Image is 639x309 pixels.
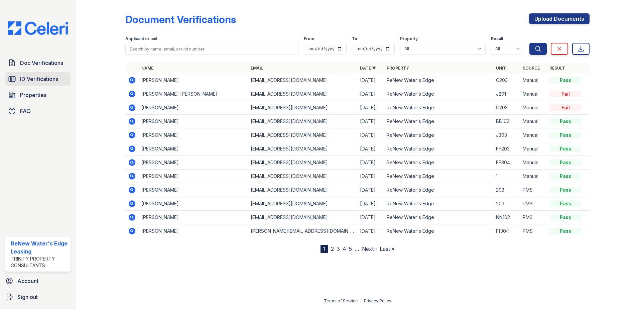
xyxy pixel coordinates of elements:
[337,245,340,252] a: 3
[139,183,248,197] td: [PERSON_NAME]
[549,214,582,221] div: Pass
[139,170,248,183] td: [PERSON_NAME]
[248,224,357,238] td: [PERSON_NAME][EMAIL_ADDRESS][DOMAIN_NAME]
[248,211,357,224] td: [EMAIL_ADDRESS][DOMAIN_NAME]
[493,183,520,197] td: 203
[520,101,547,115] td: Manual
[549,173,582,180] div: Pass
[520,74,547,87] td: Manual
[139,142,248,156] td: [PERSON_NAME]
[139,224,248,238] td: [PERSON_NAME]
[493,224,520,238] td: Ff304
[400,36,418,41] label: Property
[384,156,493,170] td: ReNew Water's Edge
[520,170,547,183] td: Manual
[248,156,357,170] td: [EMAIL_ADDRESS][DOMAIN_NAME]
[493,211,520,224] td: NN102
[248,142,357,156] td: [EMAIL_ADDRESS][DOMAIN_NAME]
[520,211,547,224] td: PMS
[139,74,248,87] td: [PERSON_NAME]
[493,74,520,87] td: C203
[549,132,582,138] div: Pass
[139,87,248,101] td: [PERSON_NAME] [PERSON_NAME]
[357,156,384,170] td: [DATE]
[520,156,547,170] td: Manual
[5,72,71,86] a: ID Verifications
[357,211,384,224] td: [DATE]
[357,224,384,238] td: [DATE]
[331,245,334,252] a: 2
[493,197,520,211] td: 203
[248,115,357,128] td: [EMAIL_ADDRESS][DOMAIN_NAME]
[321,245,328,253] div: 1
[357,101,384,115] td: [DATE]
[523,66,540,71] a: Source
[493,128,520,142] td: J303
[520,128,547,142] td: Manual
[11,255,68,269] div: Trinity Property Consultants
[384,142,493,156] td: ReNew Water's Edge
[549,145,582,152] div: Pass
[520,142,547,156] td: Manual
[248,183,357,197] td: [EMAIL_ADDRESS][DOMAIN_NAME]
[125,36,157,41] label: Applicant or unit
[384,183,493,197] td: ReNew Water's Edge
[352,36,357,41] label: To
[493,115,520,128] td: BB102
[493,170,520,183] td: 1
[248,128,357,142] td: [EMAIL_ADDRESS][DOMAIN_NAME]
[493,142,520,156] td: FF203
[549,77,582,84] div: Pass
[493,156,520,170] td: FF304
[520,183,547,197] td: PMS
[493,87,520,101] td: J201
[139,128,248,142] td: [PERSON_NAME]
[251,66,263,71] a: Email
[549,159,582,166] div: Pass
[357,128,384,142] td: [DATE]
[20,59,63,67] span: Doc Verifications
[248,197,357,211] td: [EMAIL_ADDRESS][DOMAIN_NAME]
[3,21,73,35] img: CE_Logo_Blue-a8612792a0a2168367f1c8372b55b34899dd931a85d93a1a3d3e32e68fde9ad4.png
[549,200,582,207] div: Pass
[384,224,493,238] td: ReNew Water's Edge
[380,245,394,252] a: Last »
[384,101,493,115] td: ReNew Water's Edge
[248,74,357,87] td: [EMAIL_ADDRESS][DOMAIN_NAME]
[360,298,362,303] div: |
[20,107,31,115] span: FAQ
[520,87,547,101] td: Manual
[362,245,377,252] a: Next ›
[17,293,38,301] span: Sign out
[520,197,547,211] td: PMS
[549,228,582,234] div: Pass
[20,75,58,83] span: ID Verifications
[491,36,503,41] label: Result
[125,43,298,55] input: Search by name, email, or unit number
[20,91,46,99] span: Properties
[549,118,582,125] div: Pass
[384,197,493,211] td: ReNew Water's Edge
[248,87,357,101] td: [EMAIL_ADDRESS][DOMAIN_NAME]
[248,170,357,183] td: [EMAIL_ADDRESS][DOMAIN_NAME]
[357,170,384,183] td: [DATE]
[355,245,359,253] span: …
[493,101,520,115] td: C203
[11,239,68,255] div: ReNew Water's Edge Leasing
[384,87,493,101] td: ReNew Water's Edge
[384,211,493,224] td: ReNew Water's Edge
[125,13,236,25] div: Document Verifications
[384,115,493,128] td: ReNew Water's Edge
[357,142,384,156] td: [DATE]
[549,91,582,97] div: Fail
[357,197,384,211] td: [DATE]
[549,66,565,71] a: Result
[139,101,248,115] td: [PERSON_NAME]
[139,211,248,224] td: [PERSON_NAME]
[549,104,582,111] div: Fail
[3,290,73,304] a: Sign out
[357,74,384,87] td: [DATE]
[139,115,248,128] td: [PERSON_NAME]
[5,104,71,118] a: FAQ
